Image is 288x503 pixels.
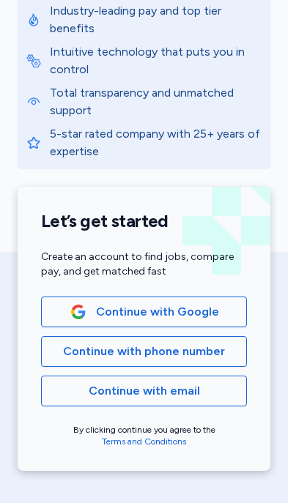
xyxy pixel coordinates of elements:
div: Create an account to find jobs, compare pay, and get matched fast [41,250,247,279]
h1: Let’s get started [41,210,247,232]
a: Terms and Conditions [102,436,186,447]
button: Continue with email [41,376,247,406]
button: Continue with phone number [41,336,247,367]
p: Industry-leading pay and top tier benefits [50,2,262,37]
span: Continue with Google [96,303,219,321]
p: Intuitive technology that puts you in control [50,43,262,78]
span: Continue with email [89,382,200,400]
button: Google LogoContinue with Google [41,297,247,327]
p: Total transparency and unmatched support [50,84,262,119]
span: Continue with phone number [63,343,225,360]
img: Google Logo [70,304,86,320]
p: 5-star rated company with 25+ years of expertise [50,125,262,160]
div: By clicking continue you agree to the [41,424,247,447]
